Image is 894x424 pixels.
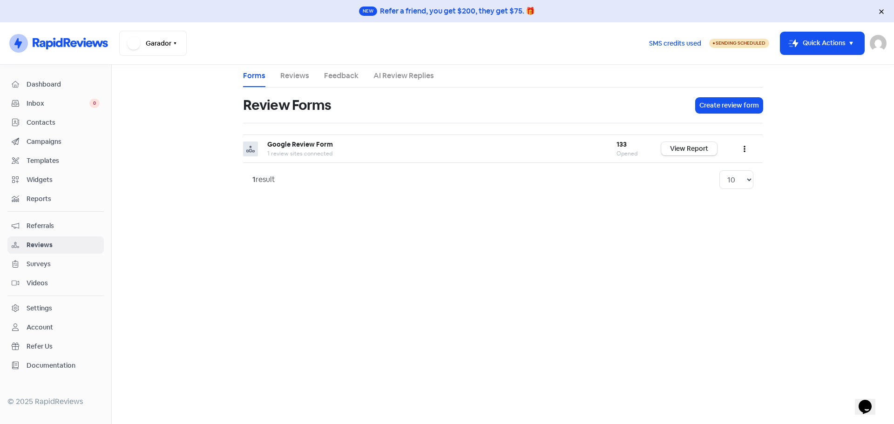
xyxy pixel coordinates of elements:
[243,70,265,81] a: Forms
[709,38,769,49] a: Sending Scheduled
[661,142,717,155] a: View Report
[641,38,709,47] a: SMS credits used
[870,35,887,52] img: User
[616,149,643,158] div: Opened
[7,319,104,336] a: Account
[252,174,275,185] div: result
[27,221,100,231] span: Referrals
[359,7,377,16] span: New
[27,240,100,250] span: Reviews
[267,150,332,157] span: 1 review sites connected
[27,303,52,313] div: Settings
[7,133,104,150] a: Campaigns
[7,256,104,273] a: Surveys
[7,171,104,188] a: Widgets
[252,175,256,184] strong: 1
[7,76,104,93] a: Dashboard
[119,31,187,56] button: Garador
[616,140,627,148] b: 133
[280,70,309,81] a: Reviews
[7,300,104,317] a: Settings
[7,114,104,131] a: Contacts
[380,6,535,17] div: Refer a friend, you get $200, they get $75. 🎁
[7,396,104,407] div: © 2025 RapidReviews
[27,137,100,147] span: Campaigns
[7,236,104,254] a: Reviews
[696,98,763,113] button: Create review form
[267,140,333,148] b: Google Review Form
[649,39,701,48] span: SMS credits used
[373,70,434,81] a: AI Review Replies
[855,387,885,415] iframe: chat widget
[27,99,89,108] span: Inbox
[27,342,100,351] span: Refer Us
[27,118,100,128] span: Contacts
[27,278,100,288] span: Videos
[7,152,104,169] a: Templates
[89,99,100,108] span: 0
[7,275,104,292] a: Videos
[27,259,100,269] span: Surveys
[7,217,104,235] a: Referrals
[27,361,100,370] span: Documentation
[243,90,331,120] h1: Review Forms
[7,357,104,374] a: Documentation
[7,190,104,208] a: Reports
[27,156,100,166] span: Templates
[27,323,53,332] div: Account
[780,32,864,54] button: Quick Actions
[27,80,100,89] span: Dashboard
[324,70,359,81] a: Feedback
[27,194,100,204] span: Reports
[716,40,765,46] span: Sending Scheduled
[7,338,104,355] a: Refer Us
[27,175,100,185] span: Widgets
[7,95,104,112] a: Inbox 0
